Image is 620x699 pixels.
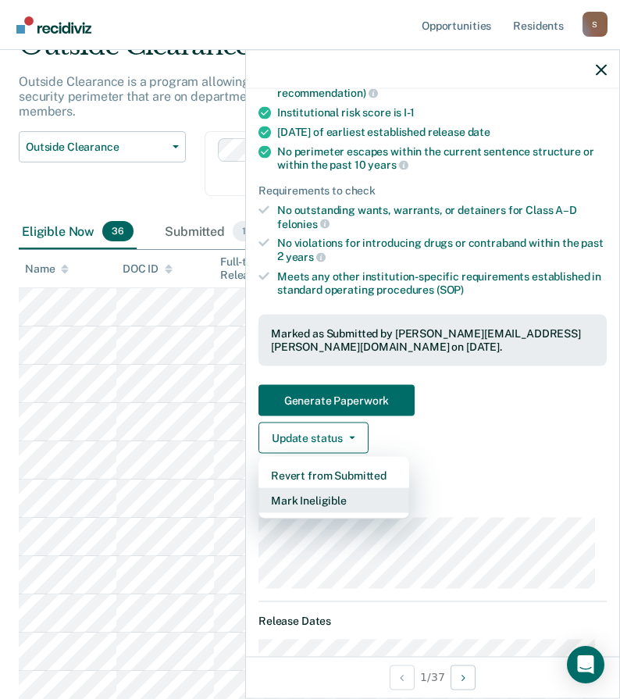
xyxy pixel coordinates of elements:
span: Outside Clearance [26,141,166,154]
span: I-1 [404,105,415,118]
img: Recidiviz [16,16,91,34]
div: Requirements to check [258,184,607,198]
div: S [583,12,608,37]
div: Marked as Submitted by [PERSON_NAME][EMAIL_ADDRESS][PERSON_NAME][DOMAIN_NAME] on [DATE]. [271,327,594,354]
span: (SOP) [436,283,464,295]
span: years [286,250,326,262]
div: Name [25,262,69,276]
span: felonies [277,217,330,230]
button: Profile dropdown button [583,12,608,37]
div: DOC ID [123,262,173,276]
div: Eligible Now [19,215,137,249]
div: Institutional risk score is [277,105,607,119]
dt: Incarceration [258,498,607,511]
button: Update status [258,422,369,453]
div: Open Intercom Messenger [567,646,604,683]
div: No violations for introducing drugs or contraband within the past 2 [277,237,607,263]
p: Outside Clearance is a program allowing residents to work on assignments located outside the secu... [19,74,555,119]
button: Revert from Submitted [258,462,409,487]
div: Submitted [162,215,264,249]
button: Next Opportunity [451,665,476,690]
div: Meets any other institution-specific requirements established in standard operating procedures [277,269,607,296]
span: 36 [102,221,134,241]
dt: Release Dates [258,614,607,627]
div: 1 / 37 [246,656,619,697]
div: Full-term Release Date [220,255,305,282]
div: No perimeter escapes within the current sentence structure or within the past 10 [277,144,607,171]
span: 17 [233,221,261,241]
div: [DATE] of earliest established release [277,125,607,138]
span: recommendation) [277,86,378,98]
div: No outstanding wants, warrants, or detainers for Class A–D [277,203,607,230]
span: date [468,125,490,137]
span: years [368,159,408,171]
button: Mark Ineligible [258,487,409,512]
div: Outside Clearance [19,30,577,74]
button: Generate Paperwork [258,384,415,415]
span: Revert Changes [258,459,607,473]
